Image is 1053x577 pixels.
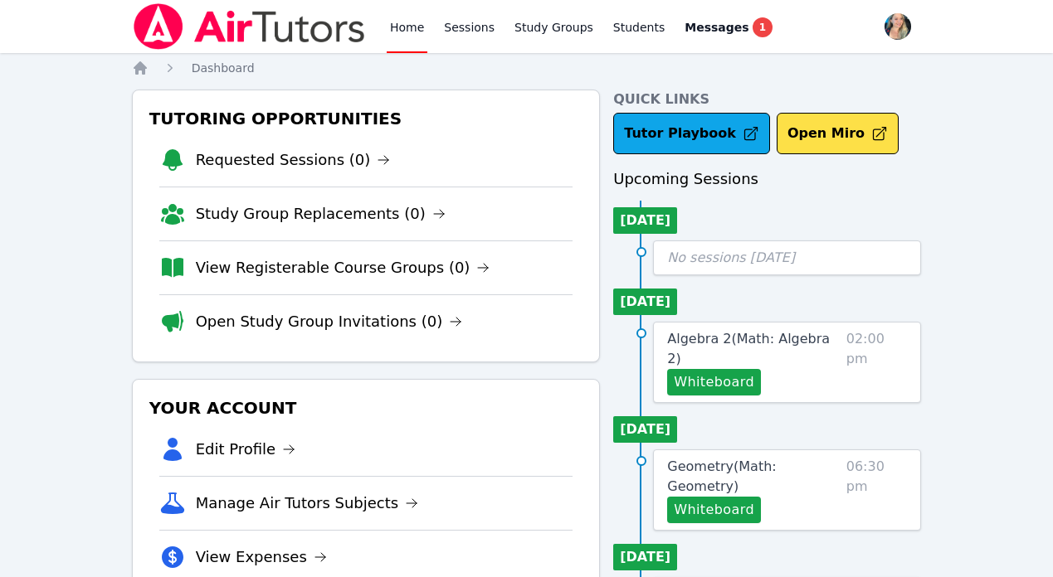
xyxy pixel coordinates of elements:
span: Algebra 2 ( Math: Algebra 2 ) [667,331,830,366]
span: Dashboard [192,61,255,75]
a: Dashboard [192,60,255,76]
a: View Expenses [196,545,327,569]
h3: Tutoring Opportunities [146,104,587,133]
span: Geometry ( Math: Geometry ) [667,458,776,494]
span: 02:00 pm [846,329,908,395]
button: Whiteboard [667,497,761,523]
span: Messages [685,19,748,36]
nav: Breadcrumb [132,60,922,76]
li: [DATE] [613,288,677,315]
a: Manage Air Tutors Subjects [196,492,419,515]
h3: Upcoming Sessions [613,167,921,191]
li: [DATE] [613,207,677,234]
a: Edit Profile [196,438,296,461]
h4: Quick Links [613,90,921,109]
a: Algebra 2(Math: Algebra 2) [667,329,839,369]
span: 1 [753,17,773,37]
a: Geometry(Math: Geometry) [667,457,839,497]
a: Tutor Playbook [613,113,770,154]
a: Study Group Replacements (0) [196,202,446,225]
a: Open Study Group Invitations (0) [196,310,463,333]
h3: Your Account [146,393,587,423]
button: Whiteboard [667,369,761,395]
button: Open Miro [777,113,899,154]
li: [DATE] [613,416,677,443]
li: [DATE] [613,544,677,570]
img: Air Tutors [132,3,367,50]
span: No sessions [DATE] [667,250,795,265]
span: 06:30 pm [846,457,908,523]
a: Requested Sessions (0) [196,148,391,172]
a: View Registerable Course Groups (0) [196,256,490,279]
